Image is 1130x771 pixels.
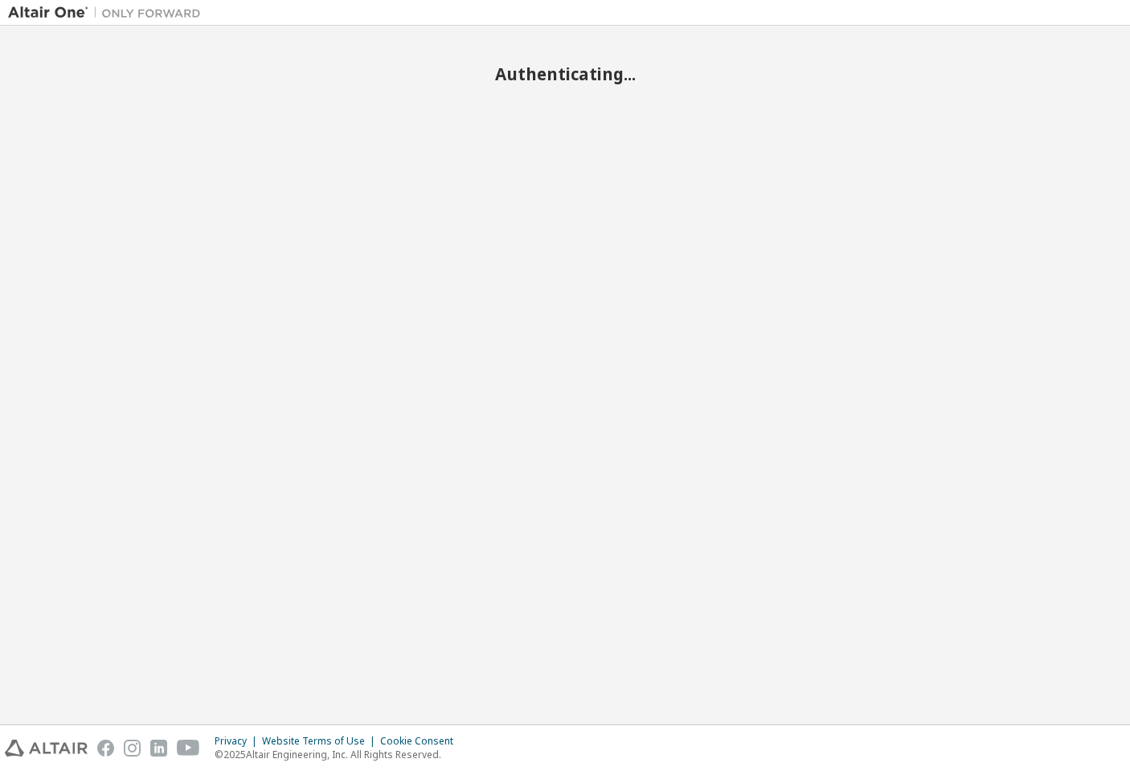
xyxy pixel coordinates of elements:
img: Altair One [8,5,209,21]
div: Website Terms of Use [262,735,380,748]
h2: Authenticating... [8,63,1122,84]
img: linkedin.svg [150,740,167,757]
img: instagram.svg [124,740,141,757]
p: © 2025 Altair Engineering, Inc. All Rights Reserved. [215,748,463,761]
div: Cookie Consent [380,735,463,748]
img: altair_logo.svg [5,740,88,757]
img: youtube.svg [177,740,200,757]
img: facebook.svg [97,740,114,757]
div: Privacy [215,735,262,748]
